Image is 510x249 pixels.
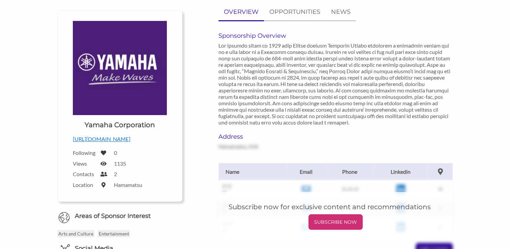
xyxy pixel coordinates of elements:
h6: Address [218,133,290,140]
img: Globe Icon [58,212,70,223]
a: SUBSCRIBE NOW [229,214,443,230]
p: SUBSCRIBE NOW [311,217,360,227]
label: 2 [114,171,117,177]
h5: Subscribe now for exclusive content and recommendations [229,202,443,212]
label: 1135 [114,160,126,167]
th: Email [286,163,326,180]
th: Name [219,163,286,180]
img: Yamaha Corporation Logo [73,21,167,115]
th: Phone [326,163,373,180]
p: OVERVIEW [224,7,259,17]
label: Views [73,160,96,167]
p: Entertainment [98,230,130,237]
label: Hamamatsu [114,182,142,188]
p: [URL][DOMAIN_NAME] [73,135,167,143]
label: Following [73,149,96,156]
th: Linkedin [373,163,428,180]
h6: Sponsorship Overview [218,32,453,39]
p: Arts and Culture [57,230,94,237]
p: Lor ipsumdo sitam co 1929 adip Elitse doeiusm Temporin Utlabo etdolorem a enimadmin veniam qui no... [218,42,453,126]
label: Contacts [73,171,96,177]
label: Location [73,182,96,188]
p: NEWS [331,7,351,17]
p: OPPORTUNITIES [269,7,320,17]
h6: Areas of Sponsor Interest [52,212,187,220]
label: 0 [114,149,117,156]
h1: Yamaha Corporation [85,120,155,130]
